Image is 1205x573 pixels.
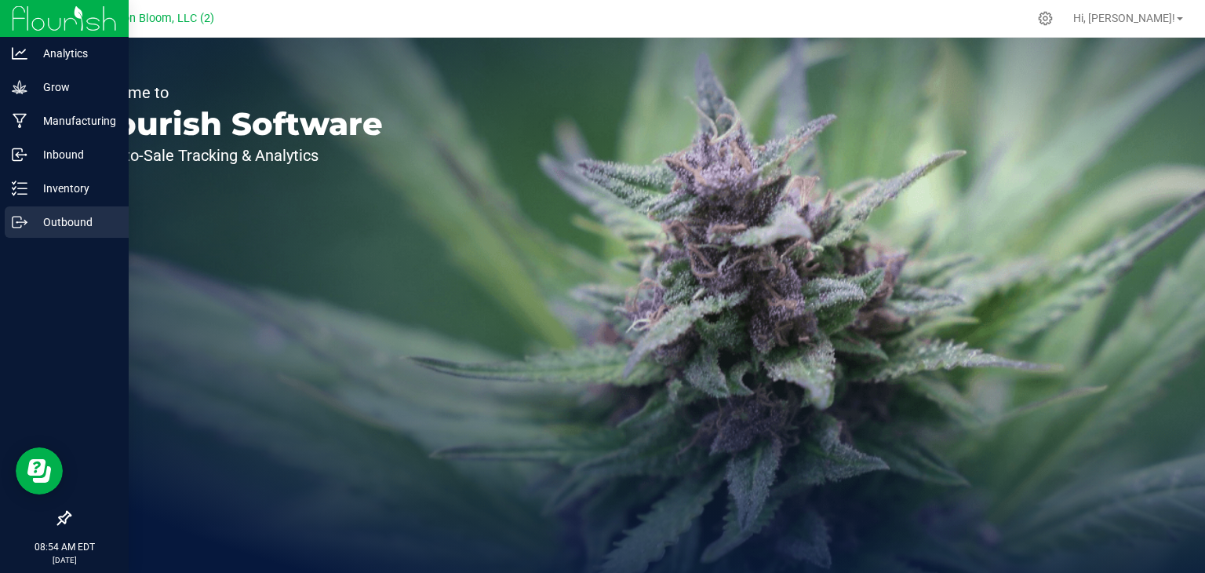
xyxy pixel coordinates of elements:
[12,79,27,95] inline-svg: Grow
[85,85,383,100] p: Welcome to
[85,148,383,163] p: Seed-to-Sale Tracking & Analytics
[107,12,214,25] span: Akron Bloom, LLC (2)
[27,213,122,232] p: Outbound
[12,147,27,162] inline-svg: Inbound
[27,179,122,198] p: Inventory
[27,111,122,130] p: Manufacturing
[12,214,27,230] inline-svg: Outbound
[12,113,27,129] inline-svg: Manufacturing
[27,78,122,97] p: Grow
[27,44,122,63] p: Analytics
[1036,11,1055,26] div: Manage settings
[12,46,27,61] inline-svg: Analytics
[1073,12,1175,24] span: Hi, [PERSON_NAME]!
[12,181,27,196] inline-svg: Inventory
[7,554,122,566] p: [DATE]
[16,447,63,495] iframe: Resource center
[85,108,383,140] p: Flourish Software
[7,540,122,554] p: 08:54 AM EDT
[27,145,122,164] p: Inbound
